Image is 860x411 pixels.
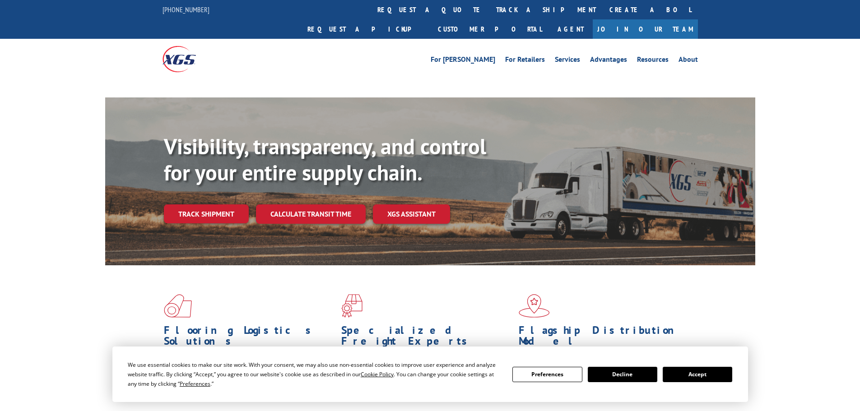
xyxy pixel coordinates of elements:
[164,325,335,351] h1: Flooring Logistics Solutions
[590,56,627,66] a: Advantages
[679,56,698,66] a: About
[361,370,394,378] span: Cookie Policy
[163,5,209,14] a: [PHONE_NUMBER]
[588,367,657,382] button: Decline
[128,360,502,388] div: We use essential cookies to make our site work. With your consent, we may also use non-essential ...
[505,56,545,66] a: For Retailers
[637,56,669,66] a: Resources
[112,346,748,402] div: Cookie Consent Prompt
[164,204,249,223] a: Track shipment
[519,294,550,318] img: xgs-icon-flagship-distribution-model-red
[431,19,549,39] a: Customer Portal
[593,19,698,39] a: Join Our Team
[164,132,486,186] b: Visibility, transparency, and control for your entire supply chain.
[301,19,431,39] a: Request a pickup
[549,19,593,39] a: Agent
[341,294,363,318] img: xgs-icon-focused-on-flooring-red
[256,204,366,224] a: Calculate transit time
[164,294,192,318] img: xgs-icon-total-supply-chain-intelligence-red
[431,56,495,66] a: For [PERSON_NAME]
[555,56,580,66] a: Services
[180,380,210,388] span: Preferences
[519,325,689,351] h1: Flagship Distribution Model
[373,204,450,224] a: XGS ASSISTANT
[341,325,512,351] h1: Specialized Freight Experts
[663,367,732,382] button: Accept
[512,367,582,382] button: Preferences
